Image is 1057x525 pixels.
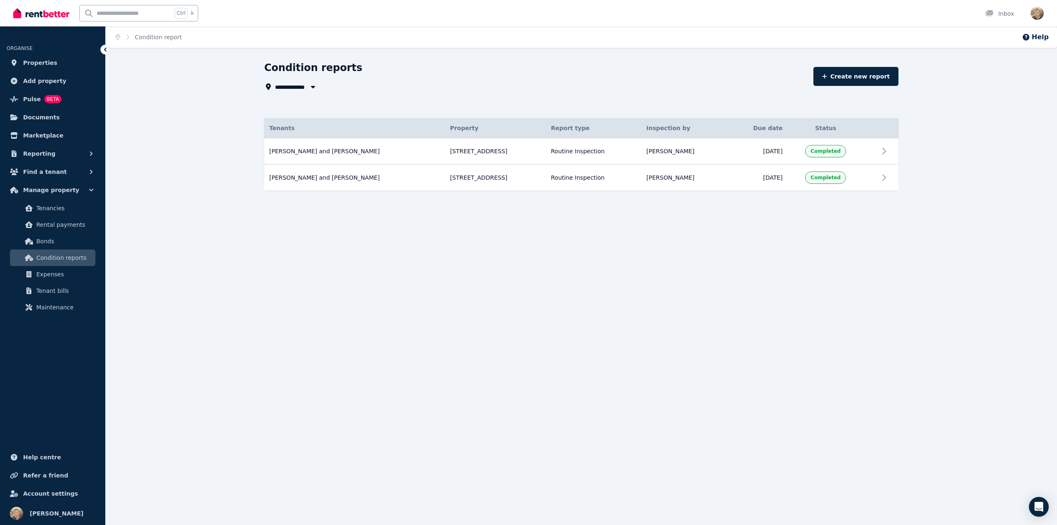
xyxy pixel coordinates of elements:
a: Condition reports [10,249,95,266]
span: k [191,10,194,17]
td: Routine Inspection [546,164,641,190]
img: Jamie Howells [10,507,23,520]
th: Status [788,118,864,138]
td: [DATE] [728,138,787,165]
td: [DATE] [728,164,787,190]
button: Reporting [7,145,99,162]
span: Find a tenant [23,167,67,177]
td: [STREET_ADDRESS] [445,164,546,190]
span: [PERSON_NAME] [647,173,694,182]
span: Account settings [23,489,78,499]
span: Condition reports [36,253,92,263]
span: Rental payments [36,220,92,230]
span: [PERSON_NAME] [30,508,83,518]
a: Expenses [10,266,95,283]
span: [PERSON_NAME] and [PERSON_NAME] [269,147,380,155]
span: Marketplace [23,131,63,140]
span: Properties [23,58,57,68]
a: PulseBETA [7,91,99,107]
th: Due date [728,118,787,138]
td: Routine Inspection [546,138,641,165]
a: Marketplace [7,127,99,144]
nav: Breadcrumb [106,26,192,48]
span: Bonds [36,236,92,246]
span: Reporting [23,149,55,159]
span: Ctrl [175,8,187,19]
h1: Condition reports [264,61,363,74]
a: Rental payments [10,216,95,233]
span: [PERSON_NAME] and [PERSON_NAME] [269,173,380,182]
th: Report type [546,118,641,138]
div: Open Intercom Messenger [1029,497,1049,517]
a: Maintenance [10,299,95,316]
div: Inbox [985,10,1014,18]
a: Create new report [813,67,898,86]
span: Pulse [23,94,41,104]
span: BETA [44,95,62,103]
button: Help [1022,32,1049,42]
a: Add property [7,73,99,89]
span: Tenants [269,124,295,132]
a: Documents [7,109,99,126]
a: Bonds [10,233,95,249]
button: Manage property [7,182,99,198]
button: Find a tenant [7,164,99,180]
span: Condition report [135,33,182,41]
a: Refer a friend [7,467,99,484]
a: Help centre [7,449,99,466]
span: Add property [23,76,66,86]
span: Expenses [36,269,92,279]
span: Maintenance [36,302,92,312]
span: Tenant bills [36,286,92,296]
span: [PERSON_NAME] [647,147,694,155]
span: Manage property [23,185,79,195]
span: Tenancies [36,203,92,213]
span: Documents [23,112,60,122]
a: Tenant bills [10,283,95,299]
span: ORGANISE [7,45,33,51]
span: Refer a friend [23,470,68,480]
th: Property [445,118,546,138]
th: Inspection by [642,118,729,138]
span: Completed [811,174,841,181]
a: Properties [7,55,99,71]
span: Completed [811,148,841,154]
a: Account settings [7,485,99,502]
td: [STREET_ADDRESS] [445,138,546,165]
img: Jamie Howells [1031,7,1044,20]
a: Tenancies [10,200,95,216]
img: RentBetter [13,7,69,19]
span: Help centre [23,452,61,462]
